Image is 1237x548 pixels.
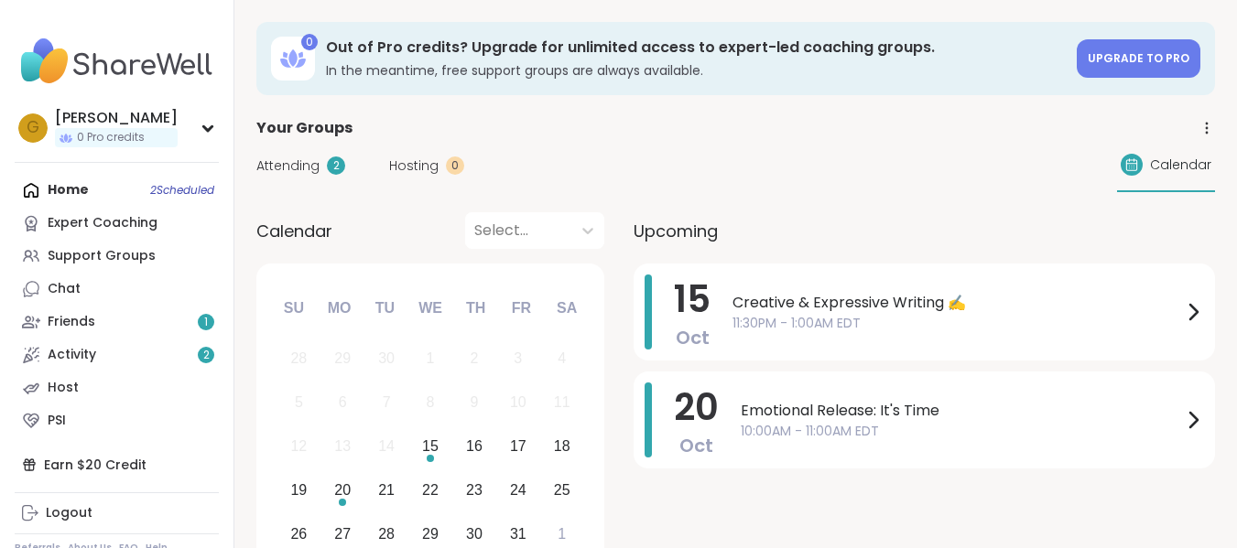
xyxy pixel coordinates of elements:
div: Th [456,288,496,328]
div: Not available Monday, October 13th, 2025 [323,427,363,467]
div: 30 [466,521,483,546]
div: Choose Tuesday, October 21st, 2025 [367,470,407,510]
div: 27 [334,521,351,546]
span: Creative & Expressive Writing ✍️ [732,292,1182,314]
div: 9 [470,390,478,414]
div: 28 [290,346,307,371]
div: Chat [48,280,81,298]
div: We [410,288,450,328]
div: Not available Friday, October 3rd, 2025 [498,339,537,379]
a: Support Groups [15,240,219,273]
div: 11 [554,390,570,414]
div: Support Groups [48,247,156,265]
div: Host [48,379,79,397]
div: 2 [470,346,478,371]
div: 4 [558,346,566,371]
div: Not available Wednesday, October 8th, 2025 [411,383,450,423]
div: 16 [466,434,483,458]
div: 24 [510,478,526,502]
div: 0 [446,156,464,175]
div: Not available Tuesday, October 7th, 2025 [367,383,407,423]
span: Attending [256,156,320,176]
div: 19 [290,478,307,502]
div: Not available Sunday, October 5th, 2025 [279,383,319,423]
span: Upcoming [634,219,718,243]
div: 1 [558,521,566,546]
div: 5 [295,390,303,414]
a: Expert Coaching [15,207,219,240]
img: ShareWell Nav Logo [15,29,219,93]
div: Earn $20 Credit [15,448,219,481]
div: 17 [510,434,526,458]
div: Mo [319,288,359,328]
span: 2 [203,348,210,363]
span: 11:30PM - 1:00AM EDT [732,314,1182,333]
span: Calendar [1150,156,1211,175]
div: 1 [427,346,435,371]
div: Not available Friday, October 10th, 2025 [498,383,537,423]
div: Not available Sunday, October 12th, 2025 [279,427,319,467]
div: Choose Friday, October 17th, 2025 [498,427,537,467]
div: Not available Wednesday, October 1st, 2025 [411,339,450,379]
div: Choose Wednesday, October 15th, 2025 [411,427,450,467]
div: Activity [48,346,96,364]
a: Logout [15,497,219,530]
span: 1 [204,315,208,330]
div: Choose Saturday, October 25th, 2025 [542,470,581,510]
div: 29 [334,346,351,371]
span: 10:00AM - 11:00AM EDT [741,422,1182,441]
div: 30 [378,346,395,371]
span: Oct [679,433,713,458]
div: 6 [339,390,347,414]
div: Not available Monday, September 29th, 2025 [323,339,363,379]
div: Not available Thursday, October 2nd, 2025 [455,339,494,379]
a: Host [15,371,219,404]
div: 0 [301,34,318,50]
div: 31 [510,521,526,546]
div: 23 [466,478,483,502]
a: Chat [15,273,219,306]
div: 8 [427,390,435,414]
div: Tu [364,288,405,328]
h3: Out of Pro credits? Upgrade for unlimited access to expert-led coaching groups. [326,38,1066,58]
div: Expert Coaching [48,214,157,232]
div: 18 [554,434,570,458]
div: Not available Saturday, October 11th, 2025 [542,383,581,423]
div: 29 [422,521,439,546]
div: Not available Thursday, October 9th, 2025 [455,383,494,423]
div: Logout [46,504,92,522]
div: Not available Tuesday, September 30th, 2025 [367,339,407,379]
div: 15 [422,434,439,458]
h3: In the meantime, free support groups are always available. [326,61,1066,80]
div: 14 [378,434,395,458]
div: Friends [48,313,95,331]
div: [PERSON_NAME] [55,108,178,128]
div: Choose Saturday, October 18th, 2025 [542,427,581,467]
div: Choose Thursday, October 23rd, 2025 [455,470,494,510]
span: Upgrade to Pro [1088,50,1189,66]
div: 2 [327,156,345,175]
div: Choose Thursday, October 16th, 2025 [455,427,494,467]
div: 28 [378,521,395,546]
div: Not available Sunday, September 28th, 2025 [279,339,319,379]
div: Choose Sunday, October 19th, 2025 [279,470,319,510]
div: 21 [378,478,395,502]
div: 7 [383,390,391,414]
span: 20 [674,381,719,433]
div: Fr [501,288,541,328]
div: 25 [554,478,570,502]
a: PSI [15,404,219,437]
span: Calendar [256,219,332,243]
div: PSI [48,412,66,430]
div: 26 [290,521,307,546]
div: Choose Monday, October 20th, 2025 [323,470,363,510]
div: 10 [510,390,526,414]
span: 0 Pro credits [77,130,145,145]
span: G [27,116,39,140]
a: Activity2 [15,338,219,371]
div: Sa [547,288,587,328]
span: Oct [676,325,710,350]
div: Choose Friday, October 24th, 2025 [498,470,537,510]
div: 20 [334,478,351,502]
div: Su [274,288,314,328]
